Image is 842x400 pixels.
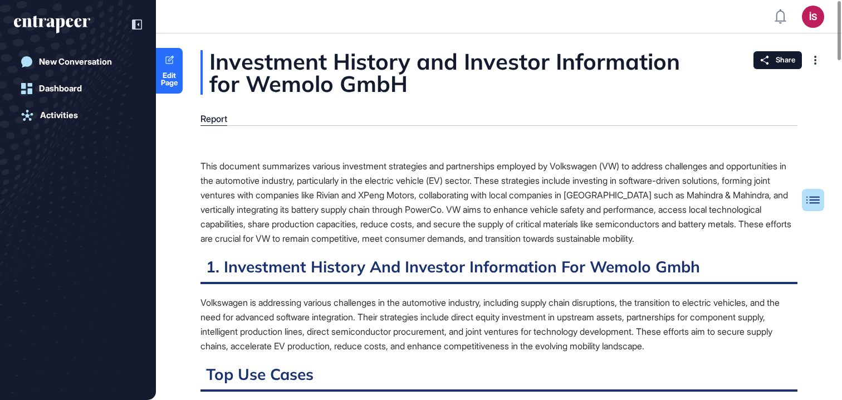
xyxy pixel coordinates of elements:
div: This document summarizes various investment strategies and partnerships employed by Volkswagen (V... [200,159,797,246]
div: Activities [40,110,78,120]
div: Investment History and Investor Information for Wemolo GmbH [200,50,797,95]
h2: Top Use Cases [200,364,797,392]
h2: 1. Investment History And Investor Information For Wemolo Gmbh [200,257,797,284]
a: Dashboard [14,77,142,100]
div: Dashboard [39,84,82,94]
div: Report [200,114,227,124]
div: New Conversation [39,57,112,67]
a: Activities [14,104,142,126]
div: entrapeer-logo [14,16,90,33]
button: İS [802,6,824,28]
span: Edit Page [156,72,183,86]
span: Share [776,56,795,65]
a: New Conversation [14,51,142,73]
div: Volkswagen is addressing various challenges in the automotive industry, including supply chain di... [200,295,797,353]
a: Edit Page [156,48,183,94]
